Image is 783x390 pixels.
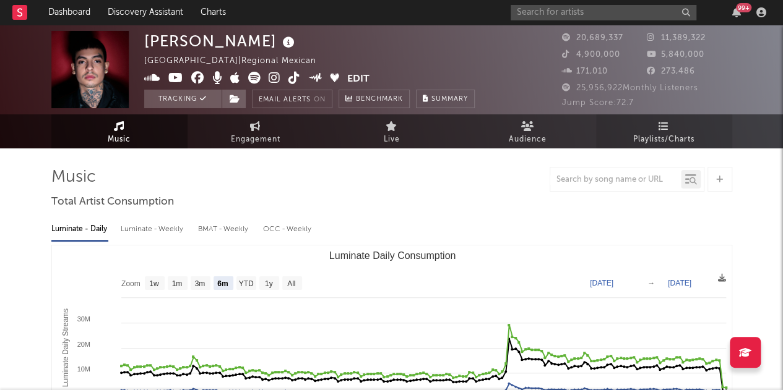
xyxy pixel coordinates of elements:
span: Live [384,132,400,147]
div: OCC - Weekly [263,219,313,240]
div: [PERSON_NAME] [144,31,298,51]
text: 6m [217,279,228,288]
input: Search by song name or URL [550,175,681,185]
text: 1w [149,279,159,288]
button: Tracking [144,90,222,108]
span: Total Artist Consumption [51,195,174,210]
text: 3m [194,279,205,288]
div: Luminate - Daily [51,219,108,240]
span: 25,956,922 Monthly Listeners [562,84,698,92]
span: 11,389,322 [647,34,706,42]
span: 20,689,337 [562,34,623,42]
a: Audience [460,114,596,148]
span: Benchmark [356,92,403,107]
a: Engagement [188,114,324,148]
span: 171,010 [562,67,608,75]
span: Summary [431,96,468,103]
text: 20M [77,341,90,348]
text: [DATE] [590,279,613,287]
button: Summary [416,90,475,108]
button: Email AlertsOn [252,90,332,108]
text: Zoom [121,279,141,288]
span: Playlists/Charts [633,132,694,147]
em: On [314,96,326,103]
a: Benchmark [339,90,410,108]
div: Luminate - Weekly [121,219,186,240]
div: 99 + [736,3,751,12]
text: [DATE] [668,279,691,287]
div: BMAT - Weekly [198,219,251,240]
button: 99+ [732,7,741,17]
a: Playlists/Charts [596,114,732,148]
div: [GEOGRAPHIC_DATA] | Regional Mexican [144,54,331,69]
span: Jump Score: 72.7 [562,99,634,107]
text: 30M [77,315,90,323]
a: Live [324,114,460,148]
span: 4,900,000 [562,51,620,59]
span: 273,486 [647,67,695,75]
text: YTD [238,279,253,288]
span: 5,840,000 [647,51,704,59]
span: Engagement [231,132,280,147]
text: All [287,279,295,288]
text: 10M [77,365,90,373]
text: 1y [264,279,272,288]
a: Music [51,114,188,148]
text: Luminate Daily Streams [61,308,69,387]
text: Luminate Daily Consumption [329,250,456,261]
input: Search for artists [511,5,696,20]
span: Audience [509,132,547,147]
span: Music [108,132,131,147]
text: → [647,279,655,287]
button: Edit [347,72,370,87]
text: 1m [171,279,182,288]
